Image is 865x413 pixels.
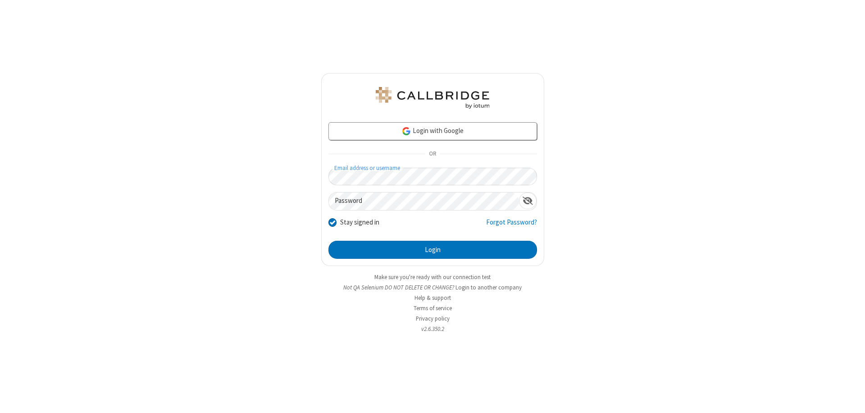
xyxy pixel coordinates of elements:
a: Forgot Password? [486,217,537,234]
li: v2.6.350.2 [321,325,544,333]
img: google-icon.png [401,126,411,136]
button: Login [328,241,537,259]
div: Show password [519,193,537,209]
button: Login to another company [455,283,522,292]
li: Not QA Selenium DO NOT DELETE OR CHANGE? [321,283,544,292]
a: Make sure you're ready with our connection test [374,273,491,281]
a: Privacy policy [416,315,450,322]
a: Login with Google [328,122,537,140]
input: Password [329,193,519,210]
label: Stay signed in [340,217,379,228]
a: Help & support [414,294,451,302]
a: Terms of service [414,304,452,312]
input: Email address or username [328,168,537,185]
img: QA Selenium DO NOT DELETE OR CHANGE [374,87,491,109]
span: OR [425,148,440,161]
